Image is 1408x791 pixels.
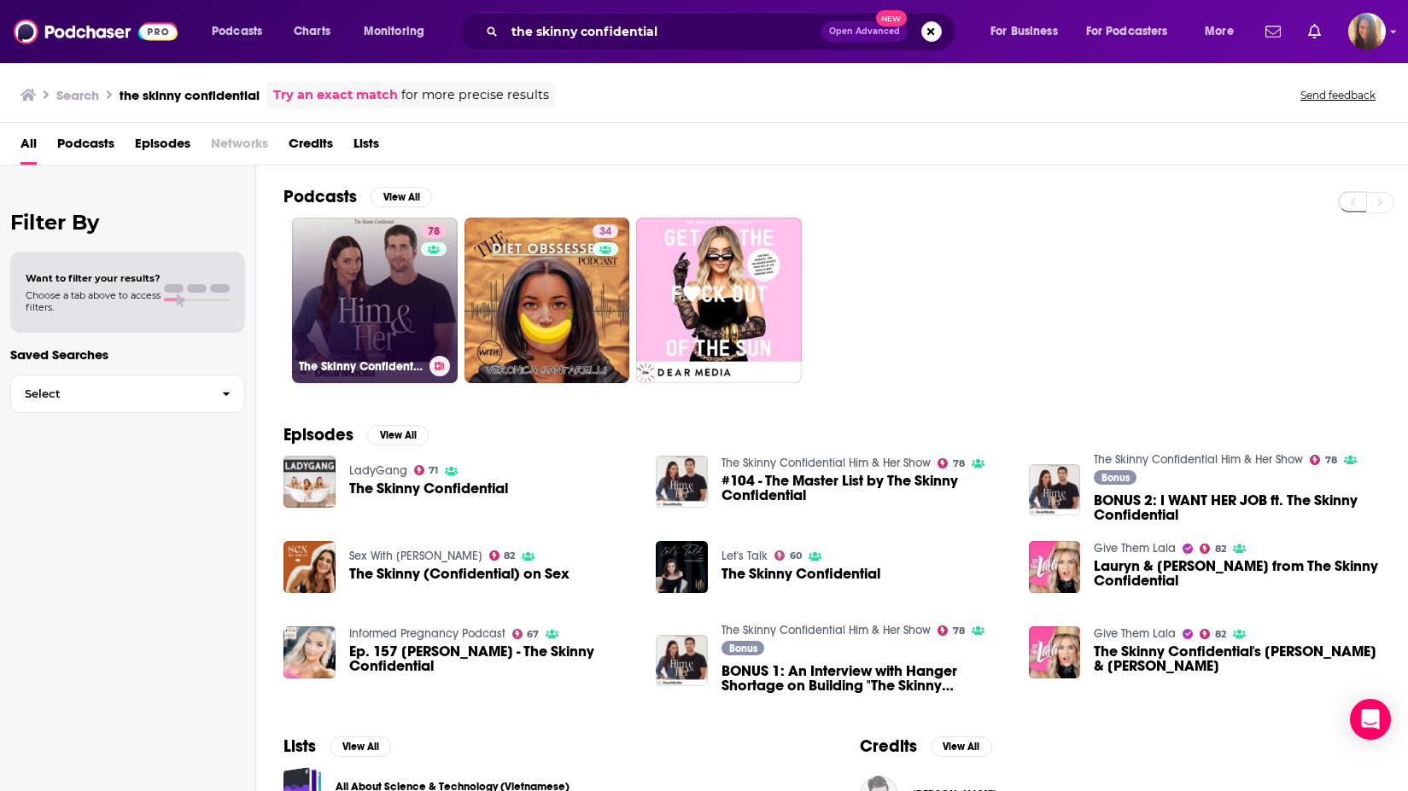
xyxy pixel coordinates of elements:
[135,130,190,165] a: Episodes
[211,130,268,165] span: Networks
[120,87,260,103] h3: the skinny confidential
[273,85,398,105] a: Try an exact match
[729,643,757,654] span: Bonus
[722,474,1008,503] a: #104 - The Master List by The Skinny Confidential
[429,467,438,474] span: 71
[1086,20,1168,44] span: For Podcasters
[931,736,992,757] button: View All
[722,567,880,581] a: The Skinny Confidential
[1295,88,1381,102] button: Send feedback
[504,552,515,560] span: 82
[1215,631,1226,638] span: 82
[527,631,539,638] span: 67
[1094,452,1303,467] a: The Skinny Confidential Him & Her Show
[57,130,114,165] a: Podcasts
[1094,559,1381,588] span: Lauryn & [PERSON_NAME] from The Skinny Confidential
[1075,18,1193,45] button: open menu
[1215,545,1226,553] span: 82
[289,130,333,165] a: Credits
[656,456,708,508] img: #104 - The Master List by The Skinny Confidential
[283,18,341,45] a: Charts
[330,736,391,757] button: View All
[349,644,636,673] span: Ep. 157 [PERSON_NAME] - The Skinny Confidential
[14,15,178,48] img: Podchaser - Follow, Share and Rate Podcasts
[938,458,965,468] a: 78
[953,627,965,635] span: 78
[512,629,540,639] a: 67
[283,736,391,757] a: ListsView All
[1193,18,1255,45] button: open menu
[1094,644,1381,673] span: The Skinny Confidential's [PERSON_NAME] & [PERSON_NAME]
[26,289,161,313] span: Choose a tab above to access filters.
[1094,493,1381,522] a: BONUS 2: I WANT HER JOB ft. The Skinny Confidential
[212,20,262,44] span: Podcasts
[1325,457,1337,464] span: 78
[1094,644,1381,673] a: The Skinny Confidential's Lauryn & Michael Bosstick
[10,346,245,363] p: Saved Searches
[821,21,908,42] button: Open AdvancedNew
[1200,544,1226,554] a: 82
[200,18,284,45] button: open menu
[283,626,336,678] img: Ep. 157 Lauryn Evarts - The Skinny Confidential
[1205,20,1234,44] span: More
[599,224,611,241] span: 34
[953,460,965,468] span: 78
[349,644,636,673] a: Ep. 157 Lauryn Evarts - The Skinny Confidential
[860,736,917,757] h2: Credits
[352,18,447,45] button: open menu
[505,18,821,45] input: Search podcasts, credits, & more...
[990,20,1058,44] span: For Business
[722,664,1008,693] a: BONUS 1: An Interview with Hanger Shortage on Building "The Skinny Confidential"
[1029,626,1081,678] a: The Skinny Confidential's Lauryn & Michael Bosstick
[1200,629,1226,639] a: 82
[428,224,440,241] span: 78
[349,549,482,563] a: Sex With Emily
[10,375,245,413] button: Select
[349,626,505,641] a: Informed Pregnancy Podcast
[371,187,432,207] button: View All
[299,359,423,374] h3: The Skinny Confidential Him & Her Show
[474,12,973,51] div: Search podcasts, credits, & more...
[593,224,618,238] a: 34
[1029,541,1081,593] img: Lauryn & Michael Bosstick from The Skinny Confidential
[283,424,353,445] h2: Episodes
[10,210,245,235] h2: Filter By
[283,186,432,207] a: PodcastsView All
[979,18,1079,45] button: open menu
[489,550,516,561] a: 82
[1029,464,1081,516] img: BONUS 2: I WANT HER JOB ft. The Skinny Confidential
[876,10,907,26] span: New
[20,130,37,165] span: All
[1094,541,1176,555] a: Give Them Lala
[283,541,336,593] img: The Skinny (Confidential) on Sex
[464,218,630,383] a: 34
[829,27,900,36] span: Open Advanced
[349,567,570,581] span: The Skinny (Confidential) on Sex
[283,424,429,445] a: EpisodesView All
[656,635,708,687] img: BONUS 1: An Interview with Hanger Shortage on Building "The Skinny Confidential"
[283,456,336,508] img: The Skinny Confidential
[656,541,708,593] img: The Skinny Confidential
[414,465,439,475] a: 71
[421,224,447,238] a: 78
[353,130,379,165] a: Lists
[283,186,357,207] h2: Podcasts
[722,623,931,637] a: The Skinny Confidential Him & Her Show
[26,272,161,284] span: Want to filter your results?
[1094,559,1381,588] a: Lauryn & Michael Bosstick from The Skinny Confidential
